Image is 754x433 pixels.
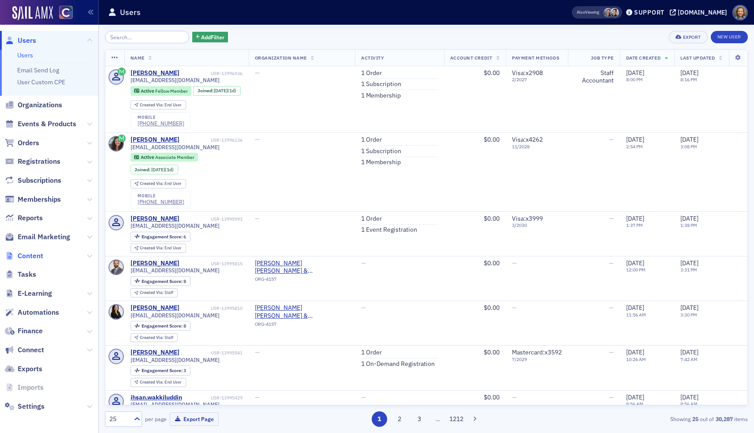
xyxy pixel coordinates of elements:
[680,401,698,407] time: 8:56 AM
[372,411,387,427] button: 1
[5,326,43,336] a: Finance
[577,9,599,15] span: Viewing
[5,119,76,129] a: Events & Products
[138,193,184,199] div: mobile
[17,51,33,59] a: Users
[512,393,517,401] span: —
[18,251,43,261] span: Content
[5,402,45,411] a: Settings
[361,69,382,77] a: 1 Order
[18,157,60,166] span: Registrations
[131,215,179,223] a: [PERSON_NAME]
[361,136,382,144] a: 1 Order
[512,69,543,77] span: Visa : x2908
[131,333,178,343] div: Created Via: Staff
[680,348,698,356] span: [DATE]
[609,393,614,401] span: —
[18,326,43,336] span: Finance
[141,154,155,160] span: Active
[155,88,188,94] span: Fellow Member
[140,335,164,340] span: Created Via :
[255,304,349,320] span: Hoskin Farina & Kampf PC
[512,215,543,222] span: Visa : x3999
[151,167,174,173] div: (1d)
[512,348,562,356] span: Mastercard : x3592
[18,195,61,204] span: Memberships
[131,69,179,77] a: [PERSON_NAME]
[140,246,182,251] div: End User
[714,415,734,423] strong: 30,287
[142,323,183,329] span: Engagement Score :
[512,77,562,83] span: 2 / 2027
[680,69,698,77] span: [DATE]
[131,165,178,174] div: Joined: 2025-08-12 00:00:00
[680,259,698,267] span: [DATE]
[255,393,260,401] span: —
[680,312,697,318] time: 3:30 PM
[131,153,198,162] div: Active: Active: Associate Member
[484,393,500,401] span: $0.00
[255,321,349,330] div: ORG-4157
[131,394,182,402] a: ihsan.wakkiluddin
[626,356,646,362] time: 10:26 AM
[145,415,167,423] label: per page
[361,147,401,155] a: 1 Subscription
[214,88,236,94] div: (1d)
[626,267,646,273] time: 12:00 PM
[626,222,643,228] time: 1:37 PM
[484,215,500,222] span: $0.00
[17,78,65,86] a: User Custom CPE
[181,350,243,356] div: USR-13995541
[170,412,219,426] button: Export Page
[255,136,260,143] span: —
[680,393,698,401] span: [DATE]
[131,222,220,229] span: [EMAIL_ADDRESS][DOMAIN_NAME]
[131,144,220,151] span: [EMAIL_ADDRESS][DOMAIN_NAME]
[626,393,644,401] span: [DATE]
[626,348,644,356] span: [DATE]
[142,324,186,328] div: 8
[120,7,141,18] h1: Users
[18,383,44,392] span: Imports
[134,167,151,173] span: Joined :
[361,393,366,401] span: —
[183,395,243,401] div: USR-13995429
[361,226,417,234] a: 1 Event Registration
[131,288,178,297] div: Created Via: Staff
[140,290,173,295] div: Staff
[512,136,543,143] span: Visa : x4262
[131,179,186,188] div: Created Via: End User
[680,55,715,61] span: Last Updated
[192,32,228,43] button: AddFilter
[131,136,179,144] div: [PERSON_NAME]
[361,360,435,368] a: 1 On-Demand Registration
[151,166,165,173] span: [DATE]
[201,33,224,41] span: Add Filter
[140,380,182,385] div: End User
[361,92,401,100] a: 1 Membership
[18,270,36,279] span: Tasks
[512,144,562,150] span: 11 / 2028
[512,222,562,228] span: 3 / 2030
[181,216,243,222] div: USR-13995993
[181,71,243,76] div: USR-13996536
[5,270,36,279] a: Tasks
[5,345,44,355] a: Connect
[5,100,62,110] a: Organizations
[255,348,260,356] span: —
[669,31,707,43] button: Export
[181,261,243,267] div: USR-13995815
[392,411,407,427] button: 2
[142,367,183,373] span: Engagement Score :
[131,100,186,109] div: Created Via: End User
[53,6,73,21] a: View Homepage
[512,259,517,267] span: —
[18,176,61,185] span: Subscriptions
[17,66,59,74] a: Email Send Log
[5,36,36,45] a: Users
[512,55,559,61] span: Payment Methods
[361,304,366,312] span: —
[131,86,192,96] div: Active: Active: Fellow Member
[577,9,585,15] div: Also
